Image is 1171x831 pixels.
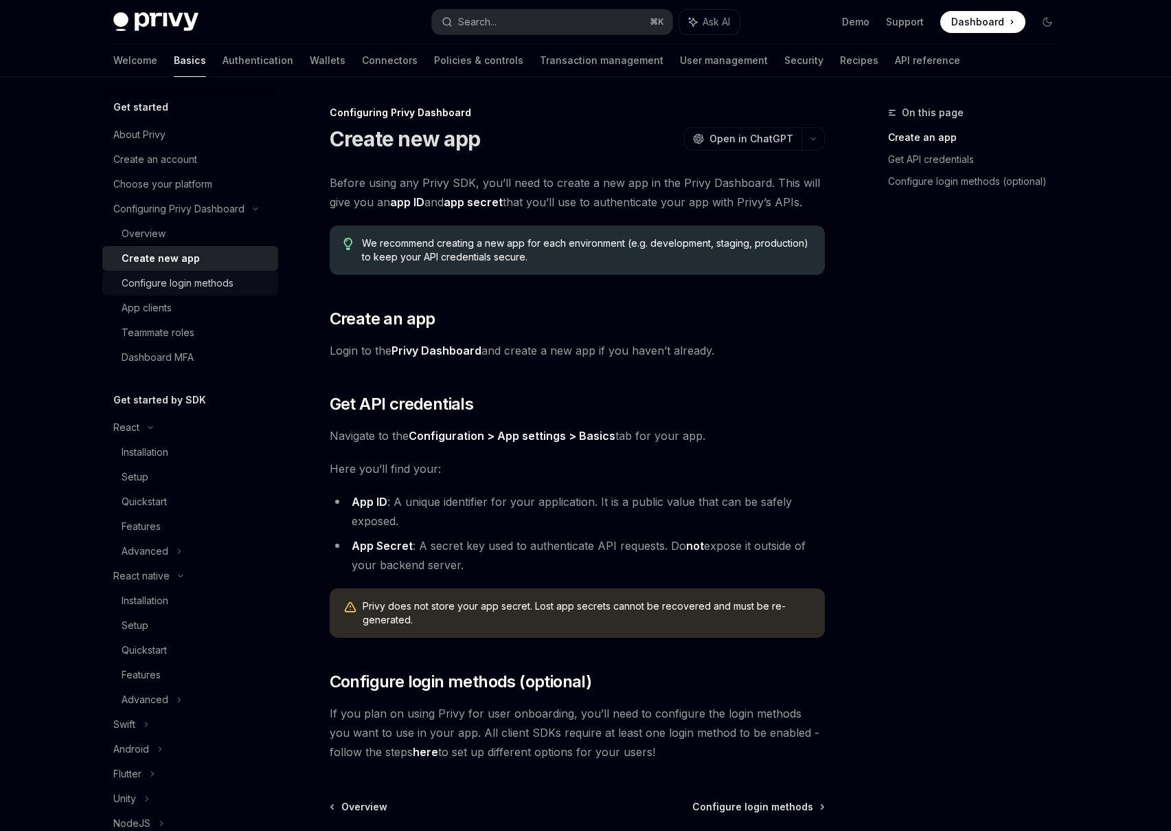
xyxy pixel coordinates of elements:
a: API reference [895,44,960,77]
a: Features [102,514,278,539]
img: dark logo [113,12,198,32]
div: Flutter [113,766,141,782]
a: Overview [102,221,278,246]
div: About Privy [113,126,166,143]
span: If you plan on using Privy for user onboarding, you’ll need to configure the login methods you wa... [330,704,825,762]
span: Open in ChatGPT [709,132,793,146]
a: User management [680,44,768,77]
button: Search...⌘K [432,10,672,34]
span: Navigate to the tab for your app. [330,426,825,445]
a: About Privy [102,122,278,147]
a: Setup [102,613,278,638]
a: Installation [102,588,278,613]
div: Choose your platform [113,176,212,192]
a: Security [784,44,823,77]
a: Features [102,663,278,687]
svg: Tip [343,238,353,250]
div: React [113,419,139,436]
div: Quickstart [122,642,167,658]
a: Setup [102,465,278,489]
div: Create an account [113,151,197,168]
strong: app ID [390,195,424,209]
a: Support [886,15,924,29]
a: Overview [331,800,387,814]
div: React native [113,568,170,584]
button: Open in ChatGPT [684,127,801,151]
a: Installation [102,440,278,465]
div: App clients [122,300,172,316]
span: Ask AI [703,15,730,29]
span: Create an app [330,308,435,330]
a: Authentication [223,44,293,77]
strong: app secret [444,195,503,209]
span: We recommend creating a new app for each environment (e.g. development, staging, production) to k... [362,236,810,264]
a: Transaction management [540,44,663,77]
div: Configure login methods [122,275,234,291]
div: Advanced [122,543,168,559]
span: Overview [341,800,387,814]
a: Create an account [102,147,278,172]
span: Here you’ll find your: [330,459,825,478]
span: Dashboard [951,15,1004,29]
span: On this page [902,104,964,121]
a: Wallets [310,44,345,77]
a: Quickstart [102,489,278,514]
a: Teammate roles [102,320,278,345]
h1: Create new app [330,126,481,151]
a: App clients [102,296,278,320]
a: Quickstart [102,638,278,663]
div: Overview [122,225,166,242]
div: Configuring Privy Dashboard [330,106,825,120]
a: Policies & controls [434,44,523,77]
div: Features [122,667,161,683]
div: Installation [122,592,168,609]
button: Ask AI [679,10,740,34]
span: Privy does not store your app secret. Lost app secrets cannot be recovered and must be re-generated. [363,599,811,627]
div: Installation [122,444,168,461]
div: Unity [113,790,136,807]
a: Create an app [888,126,1069,148]
a: Privy Dashboard [391,344,481,358]
div: Search... [458,14,497,30]
div: Create new app [122,250,200,267]
div: Configuring Privy Dashboard [113,201,245,217]
div: Teammate roles [122,324,194,341]
h5: Get started by SDK [113,392,206,408]
div: Advanced [122,691,168,708]
div: Setup [122,469,148,485]
a: Welcome [113,44,157,77]
span: ⌘ K [650,16,664,27]
a: Demo [842,15,869,29]
button: Toggle dark mode [1036,11,1058,33]
strong: App Secret [352,539,413,553]
span: Configure login methods [692,800,813,814]
div: Swift [113,716,135,733]
a: here [413,745,438,760]
div: Quickstart [122,494,167,510]
li: : A secret key used to authenticate API requests. Do expose it outside of your backend server. [330,536,825,575]
span: Before using any Privy SDK, you’ll need to create a new app in the Privy Dashboard. This will giv... [330,173,825,212]
strong: not [686,539,704,553]
strong: App ID [352,495,387,509]
a: Configure login methods [692,800,823,814]
a: Dashboard [940,11,1025,33]
a: Configure login methods [102,271,278,296]
span: Configure login methods (optional) [330,671,592,693]
a: Basics [174,44,206,77]
li: : A unique identifier for your application. It is a public value that can be safely exposed. [330,492,825,531]
h5: Get started [113,99,168,115]
a: Connectors [362,44,418,77]
a: Configuration > App settings > Basics [409,429,615,443]
a: Dashboard MFA [102,345,278,370]
svg: Warning [343,601,357,614]
a: Configure login methods (optional) [888,170,1069,192]
span: Login to the and create a new app if you haven’t already. [330,341,825,360]
a: Recipes [840,44,878,77]
a: Get API credentials [888,148,1069,170]
div: Android [113,741,149,757]
span: Get API credentials [330,393,474,415]
div: Setup [122,617,148,634]
div: Dashboard MFA [122,349,194,366]
a: Create new app [102,246,278,271]
a: Choose your platform [102,172,278,197]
